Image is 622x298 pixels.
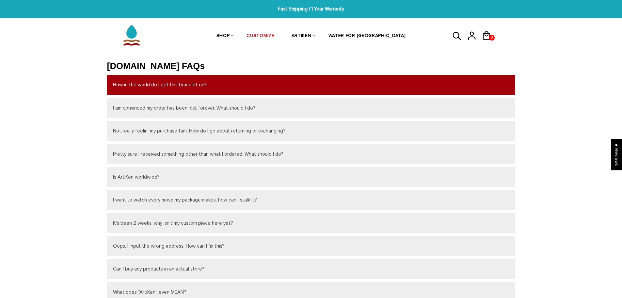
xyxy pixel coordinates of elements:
a: ARTIKEN [292,19,311,54]
button: I want to watch every move my package makes, how can I stalk it? [107,190,515,210]
button: Oops. I input the wrong address. How can I fix this? [107,236,515,256]
button: How in the world do I get this bracelet on? [107,75,515,95]
a: 0 [482,43,496,44]
button: I am convinced my order has been lost forever. What should I do? [107,98,515,118]
span: 0 [489,33,494,42]
button: Pretty sure I received something other than what I ordered. What should I do? [107,144,515,164]
a: SHOP [216,19,230,54]
a: CUSTOMIZE [247,19,274,54]
div: Click to open Judge.me floating reviews tab [611,139,622,170]
button: Is ArtiKen worldwide? [107,167,515,187]
button: It’s been 2 weeks, why isn’t my custom piece here yet? [107,213,515,233]
h2: [DOMAIN_NAME] FAQs [107,61,515,72]
button: Not really feelin’ my purchase fam. How do I go about returning or exchanging? [107,121,515,141]
span: Fast Shipping | 1 Year Warranty [191,5,432,13]
a: WATER FOR [GEOGRAPHIC_DATA] [328,19,406,54]
button: Can I buy any products in an actual store? [107,259,515,279]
